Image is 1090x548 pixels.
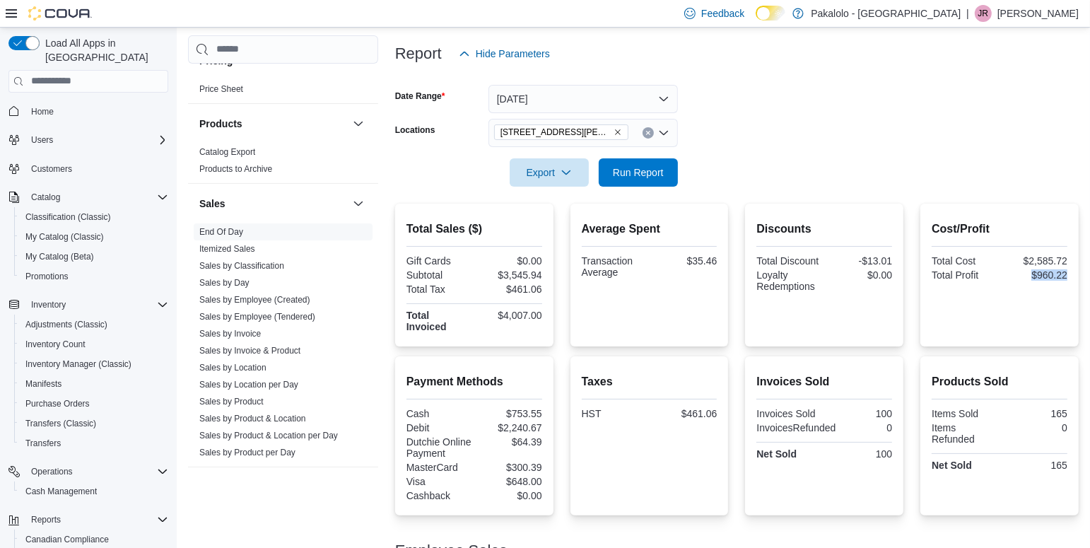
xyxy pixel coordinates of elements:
button: Open list of options [658,127,669,139]
h3: Sales [199,197,225,211]
a: Sales by Invoice [199,329,261,339]
span: Reports [25,511,168,528]
input: Dark Mode [756,6,785,21]
strong: Net Sold [756,448,797,460]
div: 100 [827,408,892,419]
label: Locations [395,124,435,136]
a: Classification (Classic) [20,209,117,226]
div: 0 [841,422,892,433]
span: Sales by Invoice & Product [199,345,300,356]
a: Adjustments (Classic) [20,316,113,333]
a: Price Sheet [199,84,243,94]
button: Products [350,115,367,132]
span: My Catalog (Beta) [25,251,94,262]
h2: Discounts [756,221,892,238]
div: Dutchie Online Payment [406,436,471,459]
a: Sales by Product per Day [199,448,295,457]
span: My Catalog (Classic) [25,231,104,243]
div: Total Tax [406,284,471,295]
h2: Total Sales ($) [406,221,542,238]
span: Sales by Location [199,362,266,373]
div: $4,007.00 [477,310,542,321]
a: Products to Archive [199,164,272,174]
span: Purchase Orders [25,398,90,409]
a: Sales by Employee (Created) [199,295,310,305]
button: Sales [350,195,367,212]
strong: Net Sold [932,460,972,471]
a: Sales by Product & Location per Day [199,431,338,441]
span: Catalog Export [199,146,255,158]
span: Canadian Compliance [25,534,109,545]
button: Catalog [3,187,174,207]
div: -$13.01 [827,255,892,267]
button: Customers [3,158,174,179]
span: Cash Management [25,486,97,497]
span: Transfers [25,438,61,449]
span: Transfers (Classic) [25,418,96,429]
span: Classification (Classic) [20,209,168,226]
div: MasterCard [406,462,471,473]
a: End Of Day [199,227,243,237]
div: Transaction Average [582,255,647,278]
a: Catalog Export [199,147,255,157]
div: $0.00 [827,269,892,281]
span: Inventory Count [25,339,86,350]
a: Sales by Location per Day [199,380,298,390]
h3: Products [199,117,242,131]
span: Sales by Location per Day [199,379,298,390]
a: My Catalog (Classic) [20,228,110,245]
span: Sales by Employee (Tendered) [199,311,315,322]
button: Users [3,130,174,150]
span: Promotions [25,271,69,282]
div: Subtotal [406,269,471,281]
span: Sales by Classification [199,260,284,272]
label: Date Range [395,91,445,102]
a: Sales by Product [199,397,264,407]
img: Cova [28,6,92,21]
div: $0.00 [477,490,542,501]
div: $0.00 [477,255,542,267]
a: Sales by Classification [199,261,284,271]
a: My Catalog (Beta) [20,248,100,265]
span: Inventory [25,296,168,313]
button: [DATE] [488,85,678,113]
span: Sales by Product & Location per Day [199,430,338,441]
div: Products [188,144,378,183]
div: HST [582,408,647,419]
span: Manifests [25,378,61,390]
div: Visa [406,476,471,487]
span: 385 Tompkins Avenue [494,124,628,140]
span: Adjustments (Classic) [20,316,168,333]
div: Cashback [406,490,471,501]
span: Catalog [31,192,60,203]
div: 0 [1002,422,1067,433]
div: Cash [406,408,471,419]
button: Transfers (Classic) [14,414,174,433]
p: Pakalolo - [GEOGRAPHIC_DATA] [811,5,961,22]
div: 165 [1002,460,1067,471]
div: Total Discount [756,255,821,267]
div: InvoicesRefunded [756,422,836,433]
a: Itemized Sales [199,244,255,254]
button: Reports [25,511,66,528]
span: [STREET_ADDRESS][PERSON_NAME] [500,125,611,139]
div: Pricing [188,81,378,103]
span: Home [25,103,168,120]
button: Classification (Classic) [14,207,174,227]
button: My Catalog (Beta) [14,247,174,267]
span: Sales by Employee (Created) [199,294,310,305]
div: Loyalty Redemptions [756,269,821,292]
button: Products [199,117,347,131]
span: Classification (Classic) [25,211,111,223]
a: Transfers [20,435,66,452]
button: Pricing [350,52,367,69]
button: Export [510,158,589,187]
strong: Total Invoiced [406,310,447,332]
a: Sales by Invoice & Product [199,346,300,356]
button: Transfers [14,433,174,453]
h3: Report [395,45,442,62]
span: Manifests [20,375,168,392]
div: $753.55 [477,408,542,419]
button: Sales [199,197,347,211]
a: Cash Management [20,483,102,500]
